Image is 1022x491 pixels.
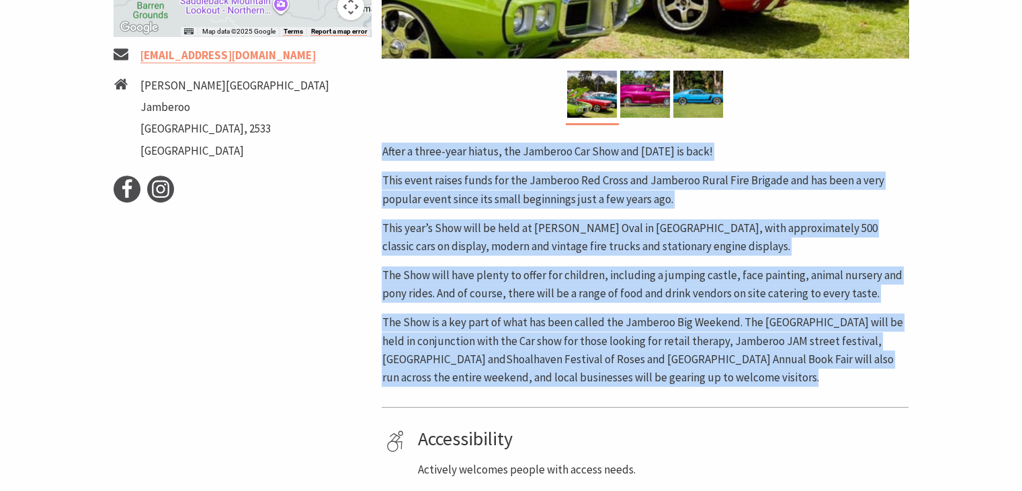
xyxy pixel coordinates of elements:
button: Keyboard shortcuts [184,27,194,36]
a: Report a map error [310,28,367,36]
img: Blue Car [673,71,723,118]
img: Jamberoo Car Show [567,71,617,118]
img: Pink Car [620,71,670,118]
li: [GEOGRAPHIC_DATA], 2533 [140,120,329,138]
p: This year’s Show will be held at [PERSON_NAME] Oval in [GEOGRAPHIC_DATA], with approximately 500 ... [382,219,908,256]
img: Google [117,19,161,36]
p: The Show is a key part of what has been called the Jamberoo Big Weekend. The [GEOGRAPHIC_DATA] wi... [382,313,908,387]
a: Terms (opens in new tab) [283,28,302,36]
span: Map data ©2025 Google [202,28,275,35]
p: This event raises funds for the Jamberoo Red Cross and Jamberoo Rural Fire Brigade and has been a... [382,172,908,208]
a: [EMAIL_ADDRESS][DOMAIN_NAME] [140,48,316,63]
li: Jamberoo [140,98,329,116]
h4: Accessibility [417,428,904,451]
a: Open this area in Google Maps (opens a new window) [117,19,161,36]
p: After a three-year hiatus, the Jamberoo Car Show and [DATE] is back! [382,143,908,161]
p: The Show will have plenty to offer for children, including a jumping castle, face painting, anima... [382,266,908,303]
li: [GEOGRAPHIC_DATA] [140,142,329,160]
li: [PERSON_NAME][GEOGRAPHIC_DATA] [140,77,329,95]
p: Actively welcomes people with access needs. [417,461,904,479]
